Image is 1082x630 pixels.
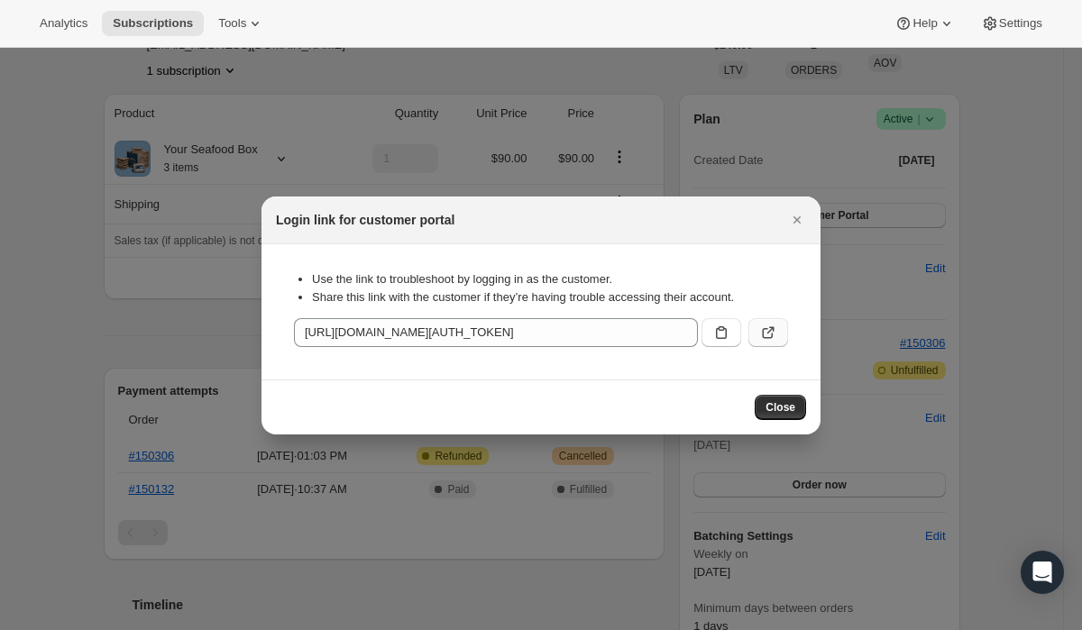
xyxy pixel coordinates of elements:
button: Subscriptions [102,11,204,36]
li: Use the link to troubleshoot by logging in as the customer. [312,270,788,288]
span: Tools [218,16,246,31]
li: Share this link with the customer if they’re having trouble accessing their account. [312,288,788,306]
span: Analytics [40,16,87,31]
div: Open Intercom Messenger [1021,551,1064,594]
span: Help [912,16,937,31]
button: Settings [970,11,1053,36]
button: Analytics [29,11,98,36]
button: Close [784,207,810,233]
span: Subscriptions [113,16,193,31]
button: Close [755,395,806,420]
button: Help [884,11,966,36]
span: Close [766,400,795,415]
h2: Login link for customer portal [276,211,454,229]
span: Settings [999,16,1042,31]
button: Tools [207,11,275,36]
